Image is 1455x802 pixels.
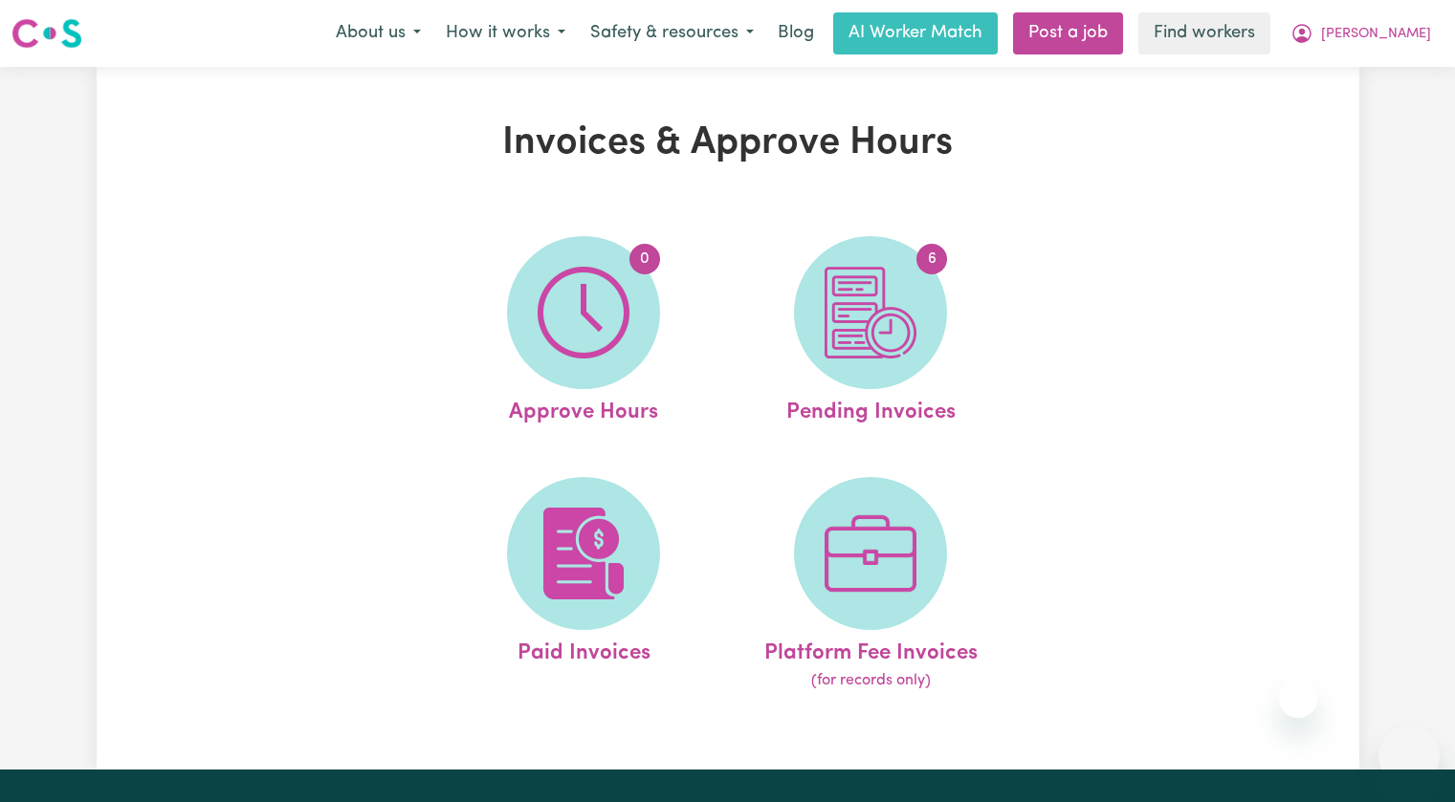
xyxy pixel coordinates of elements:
[446,236,721,429] a: Approve Hours
[764,630,978,670] span: Platform Fee Invoices
[578,13,766,54] button: Safety & resources
[1013,12,1123,54] a: Post a job
[433,13,578,54] button: How it works
[811,669,931,692] span: (for records only)
[786,389,956,429] span: Pending Invoices
[509,389,658,429] span: Approve Hours
[11,11,82,55] a: Careseekers logo
[833,12,998,54] a: AI Worker Match
[629,244,660,274] span: 0
[1138,12,1270,54] a: Find workers
[733,477,1008,693] a: Platform Fee Invoices(for records only)
[11,16,82,51] img: Careseekers logo
[766,12,826,54] a: Blog
[1279,680,1317,718] iframe: Close message
[319,120,1137,166] h1: Invoices & Approve Hours
[323,13,433,54] button: About us
[446,477,721,693] a: Paid Invoices
[916,244,947,274] span: 6
[1321,24,1431,45] span: [PERSON_NAME]
[1378,726,1440,787] iframe: Button to launch messaging window
[733,236,1008,429] a: Pending Invoices
[1278,13,1444,54] button: My Account
[518,630,650,670] span: Paid Invoices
